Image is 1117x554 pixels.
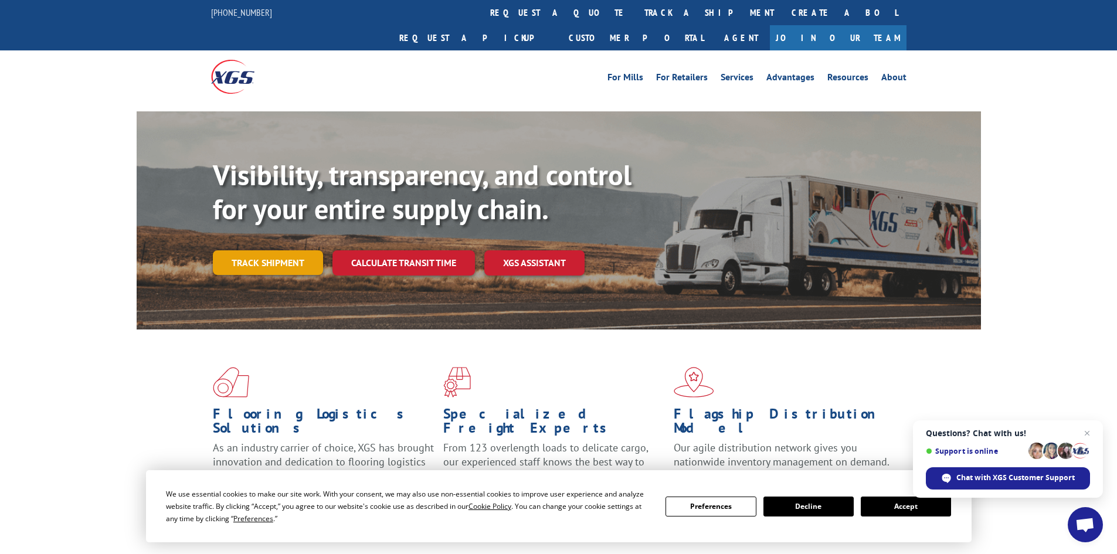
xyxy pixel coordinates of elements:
div: Open chat [1068,507,1103,542]
div: Chat with XGS Customer Support [926,467,1090,490]
b: Visibility, transparency, and control for your entire supply chain. [213,157,632,227]
a: For Mills [607,73,643,86]
span: Cookie Policy [468,501,511,511]
span: Questions? Chat with us! [926,429,1090,438]
span: As an industry carrier of choice, XGS has brought innovation and dedication to flooring logistics... [213,441,434,482]
button: Accept [861,497,951,516]
img: xgs-icon-focused-on-flooring-red [443,367,471,397]
span: Close chat [1080,426,1094,440]
a: For Retailers [656,73,708,86]
a: XGS ASSISTANT [484,250,585,276]
p: From 123 overlength loads to delicate cargo, our experienced staff knows the best way to move you... [443,441,665,493]
h1: Specialized Freight Experts [443,407,665,441]
a: Calculate transit time [332,250,475,276]
img: xgs-icon-flagship-distribution-model-red [674,367,714,397]
button: Decline [763,497,854,516]
button: Preferences [666,497,756,516]
a: Join Our Team [770,25,906,50]
span: Preferences [233,514,273,524]
a: About [881,73,906,86]
div: Cookie Consent Prompt [146,470,972,542]
a: Request a pickup [391,25,560,50]
a: Agent [712,25,770,50]
a: Track shipment [213,250,323,275]
a: Services [721,73,753,86]
a: Resources [827,73,868,86]
img: xgs-icon-total-supply-chain-intelligence-red [213,367,249,397]
h1: Flagship Distribution Model [674,407,895,441]
a: Customer Portal [560,25,712,50]
a: Advantages [766,73,814,86]
span: Support is online [926,447,1024,456]
div: We use essential cookies to make our site work. With your consent, we may also use non-essential ... [166,488,651,525]
span: Our agile distribution network gives you nationwide inventory management on demand. [674,441,889,468]
h1: Flooring Logistics Solutions [213,407,434,441]
span: Chat with XGS Customer Support [956,473,1075,483]
a: [PHONE_NUMBER] [211,6,272,18]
